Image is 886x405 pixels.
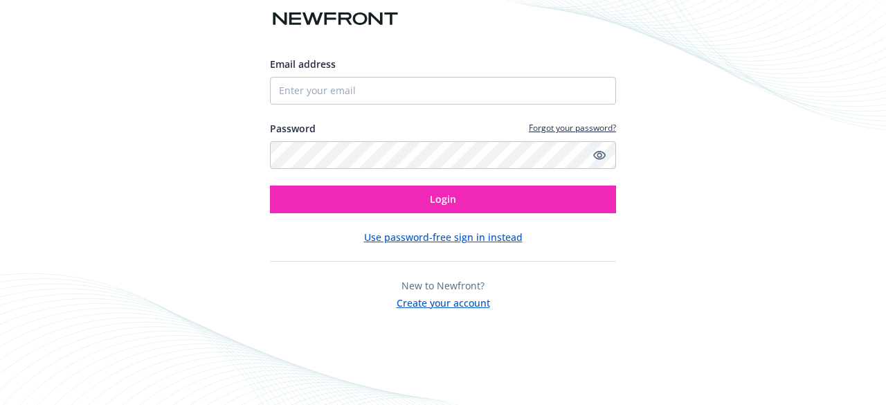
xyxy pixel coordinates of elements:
[401,279,485,292] span: New to Newfront?
[270,77,616,105] input: Enter your email
[364,230,523,244] button: Use password-free sign in instead
[270,141,616,169] input: Enter your password
[591,147,608,163] a: Show password
[270,57,336,71] span: Email address
[270,7,401,31] img: Newfront logo
[529,122,616,134] a: Forgot your password?
[430,192,456,206] span: Login
[397,293,490,310] button: Create your account
[270,186,616,213] button: Login
[270,121,316,136] label: Password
